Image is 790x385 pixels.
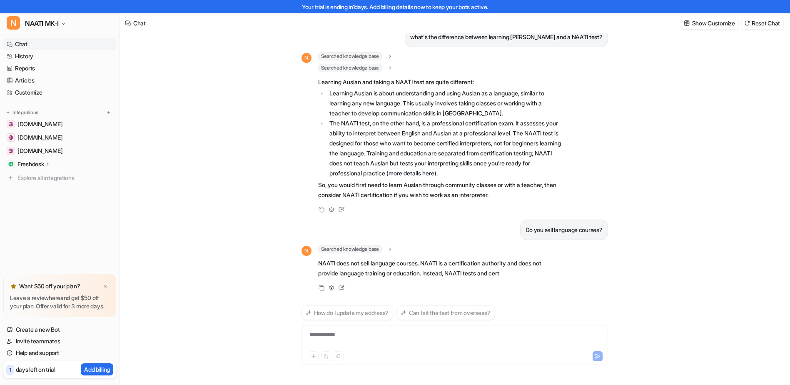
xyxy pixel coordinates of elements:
[526,225,603,235] p: Do you sell language courses?
[19,282,80,290] p: Want $50 off your plan?
[369,3,413,10] a: Add billing details
[3,145,116,157] a: learn.naati.com.au[DOMAIN_NAME]
[3,108,41,117] button: Integrations
[681,17,738,29] button: Show Customize
[327,88,562,118] li: Learning Auslan is about understanding and using Auslan as a language, similar to learning any ne...
[3,50,116,62] a: History
[8,122,13,127] img: www.naati.com.au
[103,284,108,289] img: x
[5,110,11,115] img: expand menu
[49,294,60,301] a: here
[302,53,312,63] span: N
[3,335,116,347] a: Invite teammates
[3,87,116,98] a: Customize
[318,52,382,60] span: Searched knowledge base
[318,258,562,278] p: NAATI does not sell language courses. NAATI is a certification authority and does not provide lan...
[318,245,382,253] span: Searched knowledge base
[133,19,146,27] div: Chat
[17,171,113,185] span: Explore all integrations
[9,366,11,374] p: 1
[17,120,62,128] span: [DOMAIN_NAME]
[106,110,112,115] img: menu_add.svg
[16,365,55,374] p: days left on trial
[81,363,113,375] button: Add billing
[410,32,602,42] p: what's the difference between learning [PERSON_NAME] and a NAATI test?
[742,17,783,29] button: Reset Chat
[327,118,562,178] li: The NAATI test, on the other hand, is a professional certification exam. It assesses your ability...
[17,160,44,168] p: Freshdesk
[318,77,562,87] p: Learning Auslan and taking a NAATI test are quite different:
[7,174,15,182] img: explore all integrations
[692,19,735,27] p: Show Customize
[84,365,110,374] p: Add billing
[3,75,116,86] a: Articles
[17,147,62,155] span: [DOMAIN_NAME]
[8,148,13,153] img: learn.naati.com.au
[12,109,38,116] p: Integrations
[3,38,116,50] a: Chat
[744,20,750,26] img: reset
[8,162,13,167] img: Freshdesk
[3,132,116,143] a: my.naati.com.au[DOMAIN_NAME]
[684,20,690,26] img: customize
[3,347,116,359] a: Help and support
[3,324,116,335] a: Create a new Bot
[302,246,312,256] span: N
[7,16,20,30] span: N
[302,305,393,320] button: How do I update my address?
[17,133,62,142] span: [DOMAIN_NAME]
[396,305,495,320] button: Can I sit the test from overseas?
[3,118,116,130] a: www.naati.com.au[DOMAIN_NAME]
[10,283,17,290] img: star
[25,17,59,29] span: NAATI MK-I
[8,135,13,140] img: my.naati.com.au
[3,62,116,74] a: Reports
[389,170,434,177] a: more details here
[318,180,562,200] p: So, you would first need to learn Auslan through community classes or with a teacher, then consid...
[318,64,382,72] span: Searched knowledge base
[10,294,110,310] p: Leave a review and get $50 off your plan. Offer valid for 3 more days.
[3,172,116,184] a: Explore all integrations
